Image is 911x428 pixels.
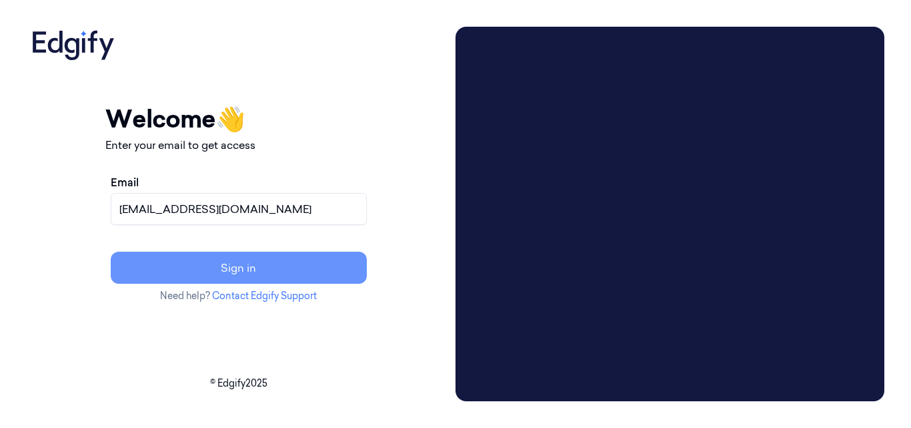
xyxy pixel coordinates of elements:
[27,377,450,391] p: © Edgify 2025
[111,193,367,225] input: name@example.com
[105,101,372,137] h1: Welcome 👋
[212,290,317,302] a: Contact Edgify Support
[111,252,367,284] button: Sign in
[105,289,372,303] p: Need help?
[105,137,372,153] p: Enter your email to get access
[111,174,139,190] label: Email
